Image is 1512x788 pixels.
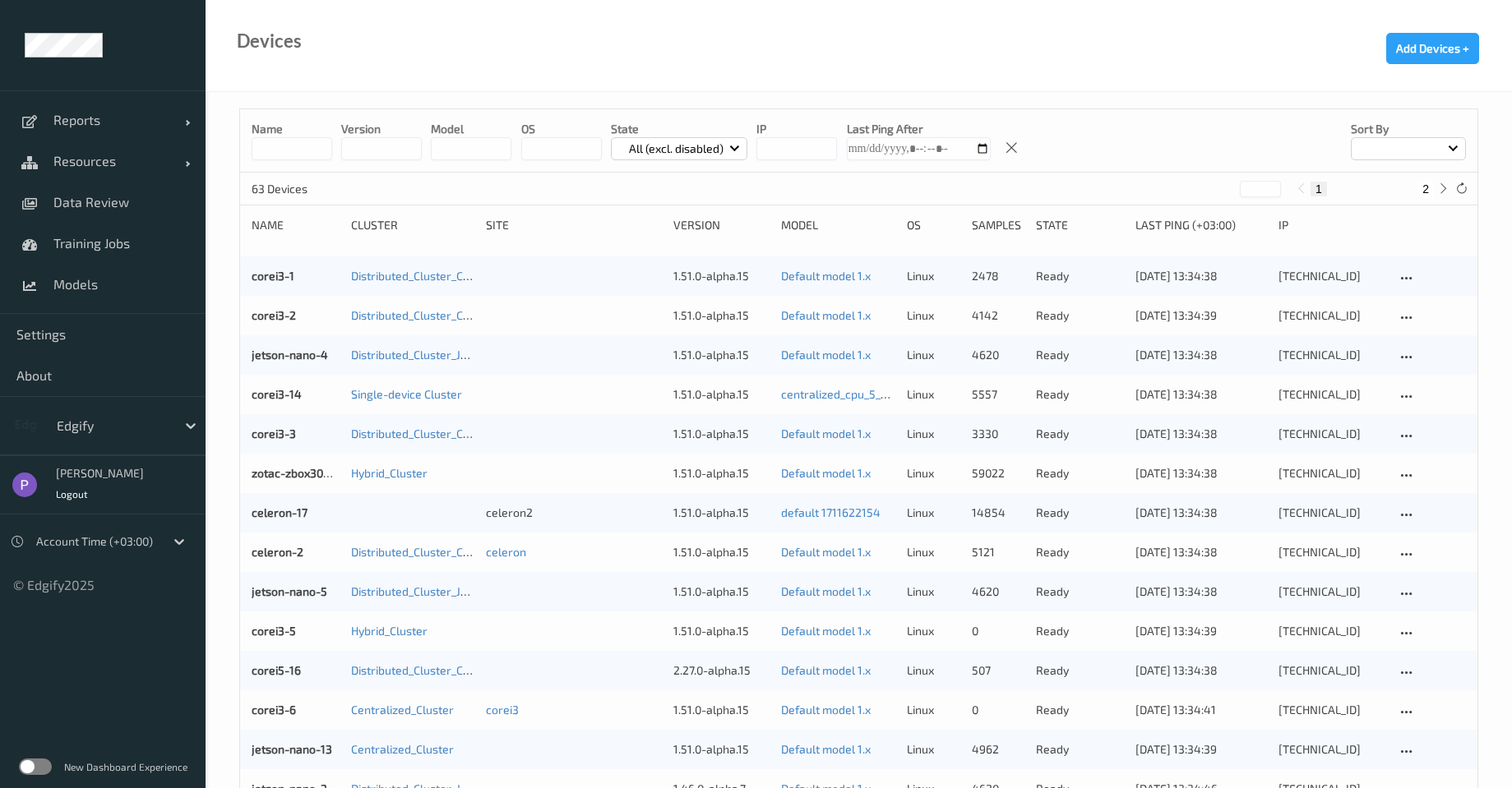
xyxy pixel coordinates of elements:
[1278,544,1384,560] div: [TECHNICAL_ID]
[486,703,519,717] a: corei3
[486,545,526,559] a: celeron
[1278,505,1384,521] div: [TECHNICAL_ID]
[673,307,770,324] div: 1.51.0-alpha.15
[781,217,895,233] div: Model
[907,386,959,403] p: linux
[1135,465,1267,482] div: [DATE] 13:34:38
[1036,505,1124,521] p: ready
[781,703,871,717] a: Default model 1.x
[847,121,991,137] p: Last Ping After
[1036,583,1124,600] p: ready
[907,702,959,718] p: linux
[907,217,959,233] div: OS
[907,307,959,324] p: linux
[1278,623,1384,639] div: [TECHNICAL_ID]
[972,426,1024,442] div: 3330
[1278,662,1384,679] div: [TECHNICAL_ID]
[907,268,959,284] p: linux
[972,505,1024,521] div: 14854
[781,426,871,440] a: Default model 1.x
[1386,33,1479,64] button: Add Devices +
[673,465,770,482] div: 1.51.0-alpha.15
[1135,583,1267,600] div: [DATE] 13:34:38
[907,544,959,560] p: linux
[1036,386,1124,403] p: ready
[1135,741,1267,758] div: [DATE] 13:34:39
[673,426,770,442] div: 1.51.0-alpha.15
[351,217,474,233] div: Cluster
[351,742,454,756] a: Centralized_Cluster
[1135,426,1267,442] div: [DATE] 13:34:38
[972,662,1024,679] div: 507
[252,269,294,283] a: corei3-1
[1417,182,1434,196] button: 2
[1278,268,1384,284] div: [TECHNICAL_ID]
[1036,623,1124,639] p: ready
[972,741,1024,758] div: 4962
[1135,505,1267,521] div: [DATE] 13:34:38
[341,121,422,137] p: version
[252,426,296,440] a: corei3-3
[781,308,871,322] a: Default model 1.x
[1278,465,1384,482] div: [TECHNICAL_ID]
[351,703,454,717] a: Centralized_Cluster
[673,268,770,284] div: 1.51.0-alpha.15
[673,217,770,233] div: version
[1036,465,1124,482] p: ready
[781,348,871,362] a: Default model 1.x
[252,348,328,362] a: jetson-nano-4
[1135,217,1267,233] div: Last Ping (+03:00)
[972,583,1024,600] div: 4620
[972,544,1024,560] div: 5121
[673,741,770,758] div: 1.51.0-alpha.15
[623,141,729,157] p: All (excl. disabled)
[431,121,511,137] p: model
[673,702,770,718] div: 1.51.0-alpha.15
[486,505,662,521] div: celeron2
[252,505,307,519] a: celeron-17
[351,545,497,559] a: Distributed_Cluster_Celeron
[673,347,770,363] div: 1.51.0-alpha.15
[252,663,301,677] a: corei5-16
[972,465,1024,482] div: 59022
[673,662,770,679] div: 2.27.0-alpha.15
[781,663,871,677] a: Default model 1.x
[237,33,302,49] div: Devices
[1036,741,1124,758] p: ready
[351,624,428,638] a: Hybrid_Cluster
[521,121,602,137] p: OS
[252,121,332,137] p: Name
[781,466,871,480] a: Default model 1.x
[907,662,959,679] p: linux
[1135,662,1267,679] div: [DATE] 13:34:38
[781,584,871,598] a: Default model 1.x
[252,703,296,717] a: corei3-6
[907,347,959,363] p: linux
[1278,426,1384,442] div: [TECHNICAL_ID]
[351,663,490,677] a: Distributed_Cluster_Corei5
[252,624,296,638] a: corei3-5
[252,387,302,401] a: corei3-14
[673,583,770,600] div: 1.51.0-alpha.15
[1278,702,1384,718] div: [TECHNICAL_ID]
[1278,217,1384,233] div: ip
[252,742,332,756] a: jetson-nano-13
[611,121,748,137] p: State
[1278,583,1384,600] div: [TECHNICAL_ID]
[972,623,1024,639] div: 0
[351,466,428,480] a: Hybrid_Cluster
[351,426,490,440] a: Distributed_Cluster_Corei3
[1135,307,1267,324] div: [DATE] 13:34:39
[756,121,837,137] p: IP
[781,269,871,283] a: Default model 1.x
[972,702,1024,718] div: 0
[907,426,959,442] p: linux
[781,624,871,638] a: Default model 1.x
[1036,268,1124,284] p: ready
[907,465,959,482] p: linux
[1278,741,1384,758] div: [TECHNICAL_ID]
[907,623,959,639] p: linux
[907,505,959,521] p: linux
[1036,426,1124,442] p: ready
[781,387,1112,401] a: centralized_cpu_5_epochs [DATE] 06:59 [DATE] 03:59 Auto Save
